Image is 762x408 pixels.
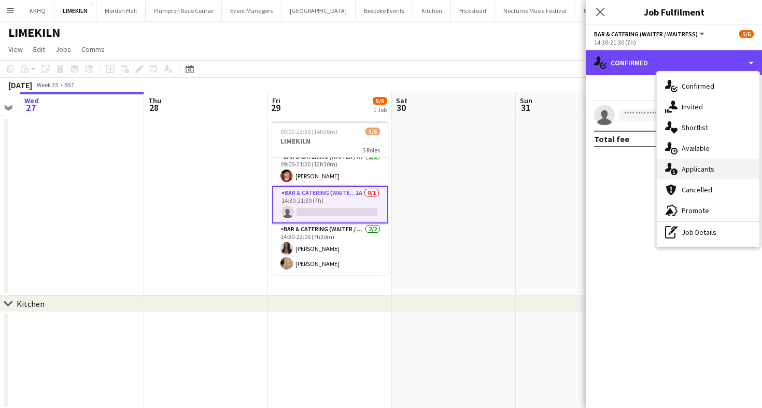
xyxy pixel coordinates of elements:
[146,1,222,21] button: Plumpton Race Course
[594,134,629,144] div: Total fee
[29,43,49,56] a: Edit
[657,200,759,221] div: Promote
[365,128,380,135] span: 5/6
[4,43,27,56] a: View
[657,222,759,243] div: Job Details
[96,1,146,21] button: Morden Hall
[356,1,413,21] button: Bespoke Events
[77,43,109,56] a: Comms
[657,159,759,179] div: Applicants
[271,102,280,114] span: 29
[520,96,532,105] span: Sun
[147,102,161,114] span: 28
[451,1,495,21] button: Hickstead
[495,1,575,21] button: Nocturne Music Festival
[21,1,54,21] button: KKHQ
[657,76,759,96] div: Confirmed
[8,80,32,90] div: [DATE]
[594,38,754,46] div: 14:30-21:30 (7h)
[148,96,161,105] span: Thu
[272,96,280,105] span: Fri
[280,128,337,135] span: 09:00-23:30 (14h30m)
[586,50,762,75] div: Confirmed
[272,223,388,274] app-card-role: Bar & Catering (Waiter / waitress)2/214:30-22:00 (7h30m)[PERSON_NAME][PERSON_NAME]
[594,30,698,38] span: Bar & Catering (Waiter / waitress)
[24,96,39,105] span: Wed
[657,138,759,159] div: Available
[64,81,75,89] div: BST
[33,45,45,54] span: Edit
[657,179,759,200] div: Cancelled
[81,45,105,54] span: Comms
[54,1,96,21] button: LIMEKILN
[8,45,23,54] span: View
[518,102,532,114] span: 31
[51,43,75,56] a: Jobs
[55,45,71,54] span: Jobs
[272,151,388,186] app-card-role: Bar & Catering (Waiter / waitress)1/109:00-21:30 (12h30m)[PERSON_NAME]
[272,186,388,223] app-card-role: Bar & Catering (Waiter / waitress)1A0/114:30-21:30 (7h)
[281,1,356,21] button: [GEOGRAPHIC_DATA]
[272,136,388,146] h3: LIMEKILN
[396,96,407,105] span: Sat
[657,117,759,138] div: Shortlist
[8,25,60,40] h1: LIMEKILN
[23,102,39,114] span: 27
[594,30,706,38] button: Bar & Catering (Waiter / waitress)
[394,102,407,114] span: 30
[373,97,387,105] span: 5/6
[586,5,762,19] h3: Job Fulfilment
[272,121,388,275] app-job-card: 09:00-23:30 (14h30m)5/6LIMEKILN5 RolesBar & Catering (Waiter / waitress)1/109:00-19:30 (10h30m)[P...
[222,1,281,21] button: Event Managers
[17,299,45,309] div: Kitchen
[657,96,759,117] div: Invited
[575,1,610,21] button: Events
[34,81,60,89] span: Week 35
[373,106,387,114] div: 1 Job
[739,30,754,38] span: 5/6
[413,1,451,21] button: Kitchen
[362,146,380,154] span: 5 Roles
